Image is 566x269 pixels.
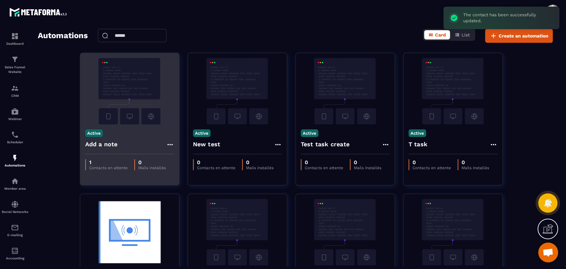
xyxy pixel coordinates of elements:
[11,224,19,232] img: email
[409,58,497,124] img: automation-background
[2,210,28,214] p: Social Networks
[409,140,427,149] h4: T task
[38,29,88,43] h2: Automations
[11,55,19,63] img: formation
[424,30,450,39] button: Card
[89,159,128,166] p: 1
[538,242,558,262] div: Mở cuộc trò chuyện
[9,6,69,18] img: logo
[246,166,274,170] p: Mails installés
[85,129,103,137] p: Active
[301,140,349,149] h4: Test task create
[11,107,19,115] img: automations
[2,195,28,219] a: social-networksocial-networkSocial Networks
[197,166,235,170] p: Contacts en attente
[2,219,28,242] a: emailemailE-mailing
[435,32,446,37] span: Card
[193,140,220,149] h4: New test
[2,27,28,50] a: formationformationDashboard
[2,149,28,172] a: automationsautomationsAutomations
[193,129,211,137] p: Active
[89,166,128,170] p: Contacts en attente
[305,159,343,166] p: 0
[2,102,28,126] a: automationsautomationsWebinar
[85,58,174,124] img: automation-background
[485,29,553,43] button: Create an automation
[11,84,19,92] img: formation
[85,140,118,149] h4: Add a note
[301,199,390,265] img: automation-background
[2,50,28,79] a: formationformationSales Funnel Website
[301,58,390,124] img: automation-background
[2,79,28,102] a: formationformationCRM
[85,199,174,265] img: automation-background
[138,159,166,166] p: 0
[354,159,381,166] p: 0
[462,166,489,170] p: Mails installés
[2,256,28,260] p: Accounting
[499,33,548,39] span: Create an automation
[193,199,282,265] img: automation-background
[451,30,474,39] button: List
[462,159,489,166] p: 0
[11,247,19,255] img: accountant
[2,117,28,121] p: Webinar
[2,140,28,144] p: Scheduler
[412,166,451,170] p: Contacts en attente
[2,42,28,45] p: Dashboard
[2,242,28,265] a: accountantaccountantAccounting
[409,199,497,265] img: automation-background
[2,164,28,167] p: Automations
[305,166,343,170] p: Contacts en attente
[409,129,426,137] p: Active
[11,131,19,139] img: scheduler
[2,187,28,190] p: Member area
[2,233,28,237] p: E-mailing
[462,32,470,37] span: List
[138,166,166,170] p: Mails installés
[354,166,381,170] p: Mails installés
[2,65,28,74] p: Sales Funnel Website
[11,154,19,162] img: automations
[11,200,19,208] img: social-network
[2,94,28,98] p: CRM
[11,32,19,40] img: formation
[2,172,28,195] a: automationsautomationsMember area
[11,177,19,185] img: automations
[412,159,451,166] p: 0
[193,58,282,124] img: automation-background
[246,159,274,166] p: 0
[2,126,28,149] a: schedulerschedulerScheduler
[301,129,318,137] p: Active
[197,159,235,166] p: 0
